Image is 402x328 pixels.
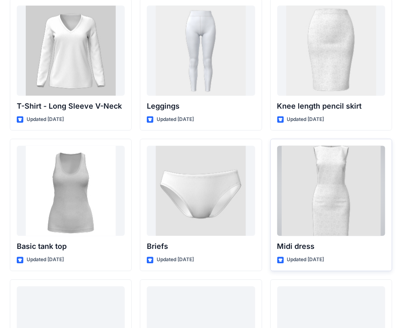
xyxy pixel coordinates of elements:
[27,116,64,124] p: Updated [DATE]
[287,116,324,124] p: Updated [DATE]
[27,256,64,264] p: Updated [DATE]
[147,146,255,236] a: Briefs
[17,101,125,112] p: T-Shirt - Long Sleeve V-Neck
[157,256,194,264] p: Updated [DATE]
[277,101,385,112] p: Knee length pencil skirt
[17,241,125,253] p: Basic tank top
[277,146,385,236] a: Midi dress
[147,6,255,96] a: Leggings
[17,6,125,96] a: T-Shirt - Long Sleeve V-Neck
[147,101,255,112] p: Leggings
[157,116,194,124] p: Updated [DATE]
[147,241,255,253] p: Briefs
[287,256,324,264] p: Updated [DATE]
[277,6,385,96] a: Knee length pencil skirt
[17,146,125,236] a: Basic tank top
[277,241,385,253] p: Midi dress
